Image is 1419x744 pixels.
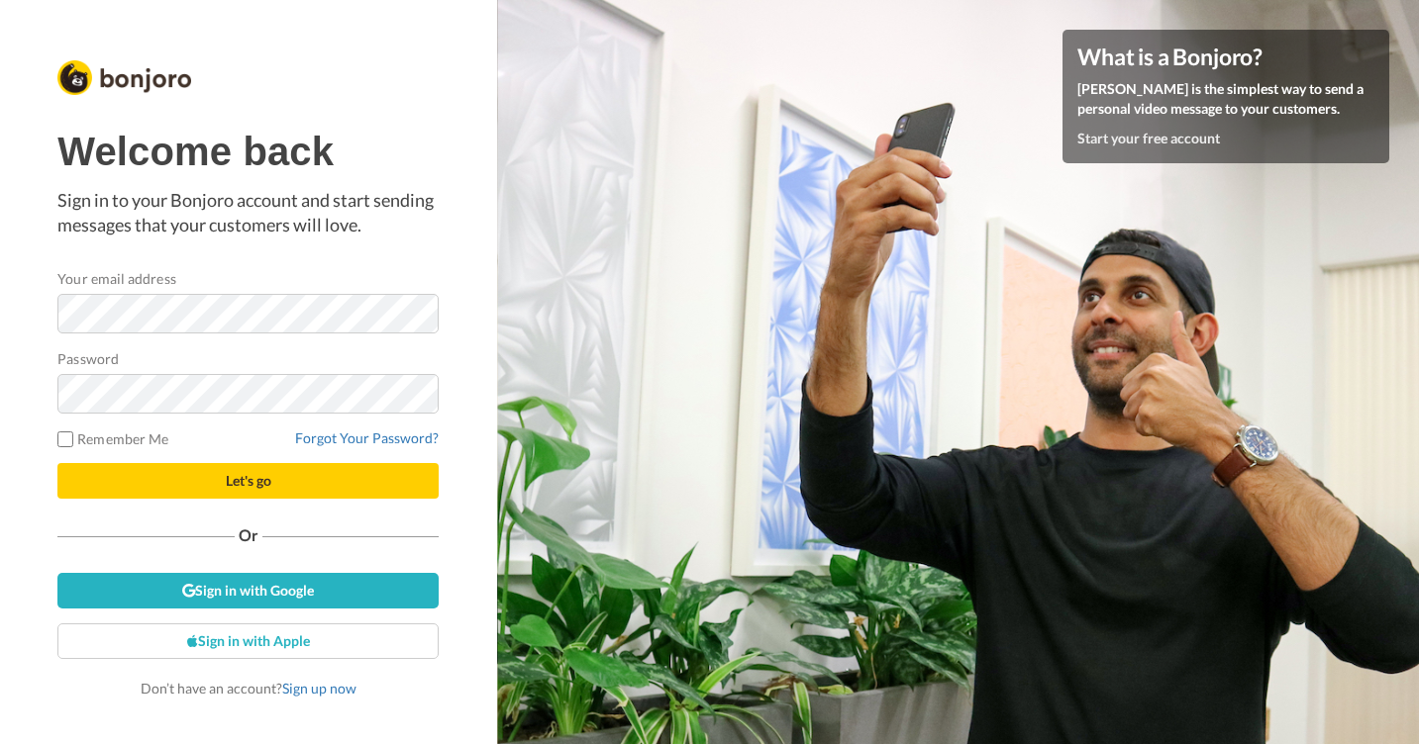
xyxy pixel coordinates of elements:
[1077,130,1220,146] a: Start your free account
[57,573,439,608] a: Sign in with Google
[57,188,439,238] p: Sign in to your Bonjoro account and start sending messages that your customers will love.
[1077,45,1374,69] h4: What is a Bonjoro?
[235,528,262,542] span: Or
[57,268,175,289] label: Your email address
[295,429,439,446] a: Forgot Your Password?
[226,472,271,489] span: Let's go
[57,428,168,449] label: Remember Me
[57,130,439,173] h1: Welcome back
[57,623,439,659] a: Sign in with Apple
[57,431,73,447] input: Remember Me
[141,680,356,697] span: Don’t have an account?
[57,348,119,369] label: Password
[282,680,356,697] a: Sign up now
[1077,79,1374,119] p: [PERSON_NAME] is the simplest way to send a personal video message to your customers.
[57,463,439,499] button: Let's go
